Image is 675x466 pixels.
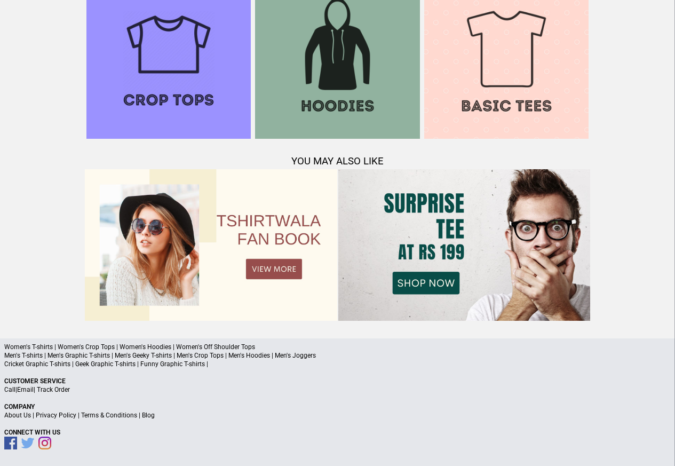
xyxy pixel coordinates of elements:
[4,377,671,385] p: Customer Service
[36,412,76,419] a: Privacy Policy
[4,411,671,420] p: | | |
[4,385,671,394] p: | |
[4,351,671,360] p: Men's T-shirts | Men's Graphic T-shirts | Men's Geeky T-shirts | Men's Crop Tops | Men's Hoodies ...
[81,412,137,419] a: Terms & Conditions
[4,412,31,419] a: About Us
[37,386,70,393] a: Track Order
[142,412,155,419] a: Blog
[4,428,671,437] p: Connect With Us
[4,343,671,351] p: Women's T-shirts | Women's Crop Tops | Women's Hoodies | Women's Off Shoulder Tops
[4,402,671,411] p: Company
[17,386,34,393] a: Email
[291,155,384,167] span: YOU MAY ALSO LIKE
[4,360,671,368] p: Cricket Graphic T-shirts | Geek Graphic T-shirts | Funny Graphic T-shirts |
[4,386,15,393] a: Call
